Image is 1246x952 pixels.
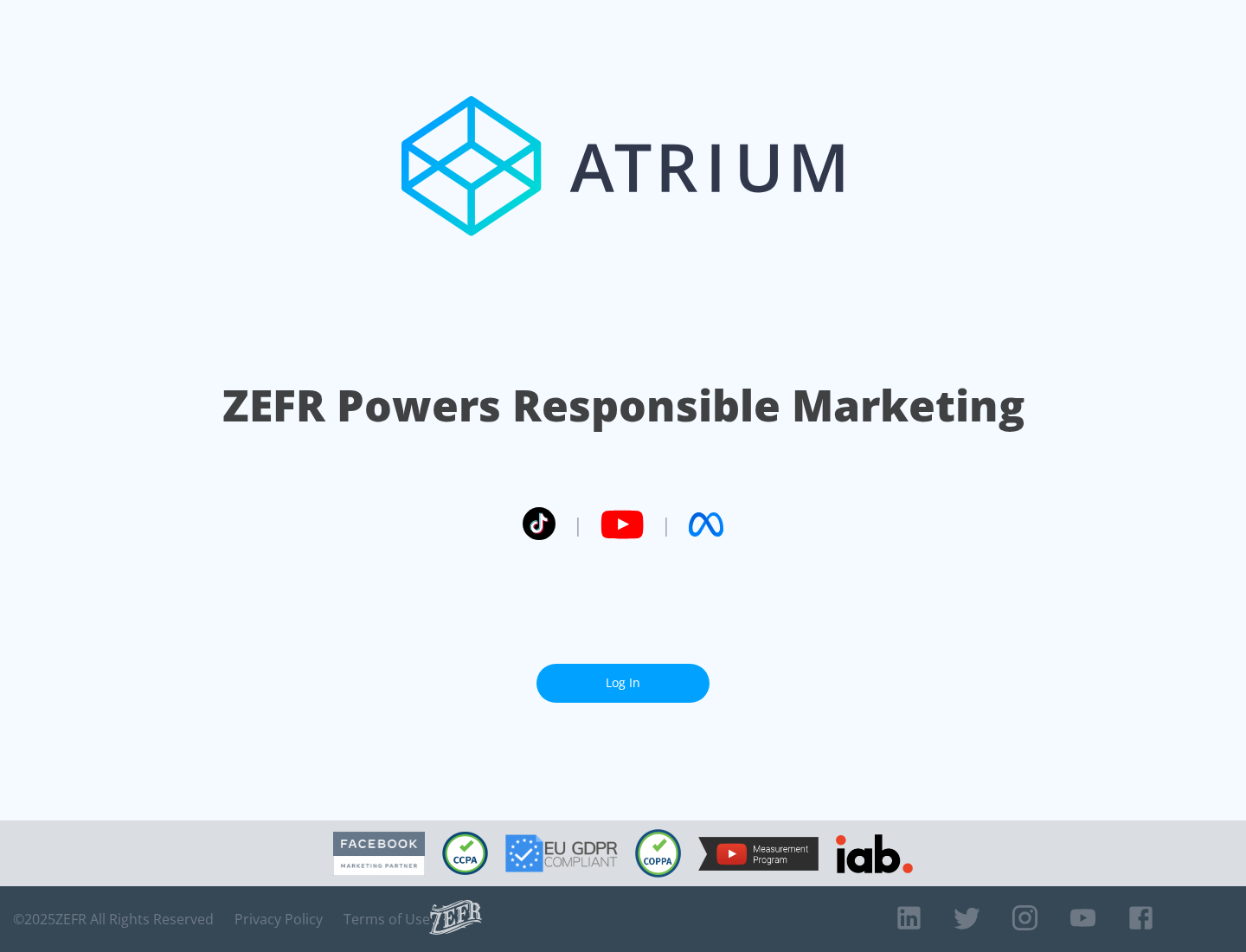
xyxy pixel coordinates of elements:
img: Facebook Marketing Partner [333,832,425,876]
img: YouTube Measurement Program [698,837,819,871]
h1: ZEFR Powers Responsible Marketing [222,376,1024,435]
span: | [661,511,671,537]
span: | [573,511,583,537]
img: CCPA Compliant [442,832,488,875]
a: Log In [536,664,710,703]
img: COPPA Compliant [635,829,681,878]
a: Terms of Use [344,910,430,928]
span: © 2025 ZEFR All Rights Reserved [13,910,214,928]
img: GDPR Compliant [505,834,618,872]
img: IAB [836,834,913,873]
a: Privacy Policy [234,910,323,928]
